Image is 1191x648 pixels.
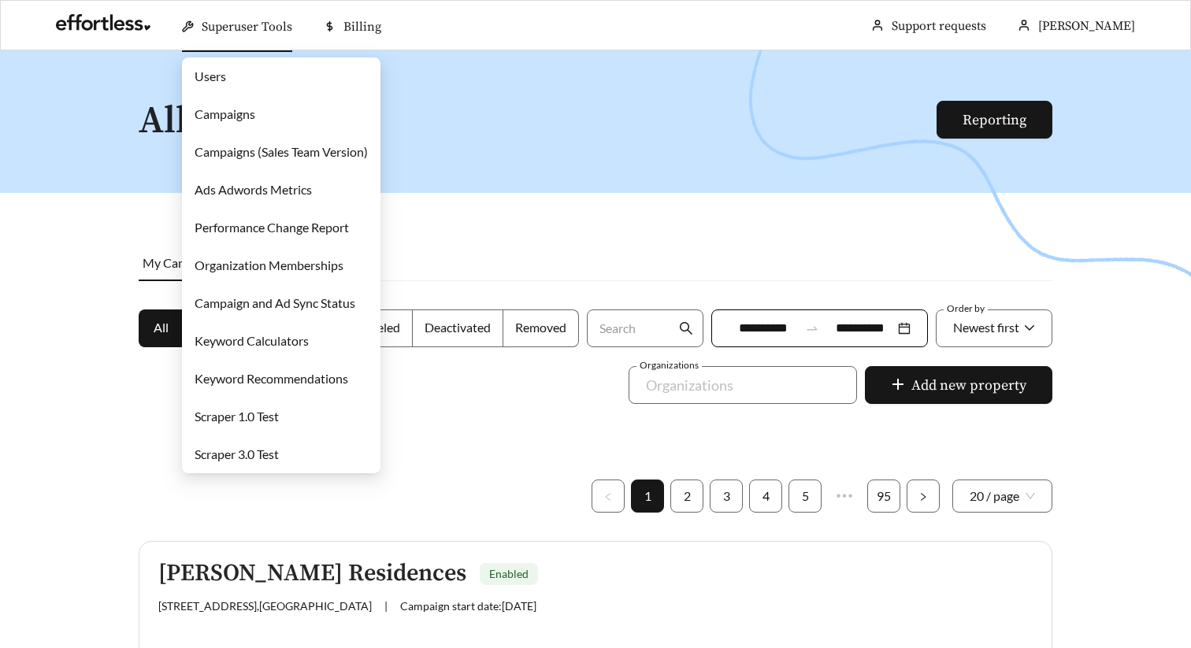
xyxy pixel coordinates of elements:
a: Campaign and Ad Sync Status [195,295,355,310]
h5: [PERSON_NAME] Residences [158,561,466,587]
li: Next 5 Pages [828,480,861,513]
a: Organization Memberships [195,257,343,272]
a: 1 [632,480,663,512]
span: swap-right [805,321,819,335]
a: 2 [671,480,703,512]
span: to [805,321,819,335]
span: Enabled [489,567,529,580]
a: 3 [711,480,742,512]
li: 2 [670,480,703,513]
li: Previous Page [592,480,625,513]
span: Newest first [953,320,1019,335]
span: | [384,599,388,613]
a: Ads Adwords Metrics [195,182,312,197]
li: 5 [788,480,822,513]
a: Scraper 1.0 Test [195,409,279,424]
a: 5 [789,480,821,512]
span: Add new property [911,375,1026,396]
button: left [592,480,625,513]
button: right [907,480,940,513]
li: 1 [631,480,664,513]
li: 3 [710,480,743,513]
span: Superuser Tools [202,19,292,35]
button: Reporting [937,101,1052,139]
a: Performance Change Report [195,220,349,235]
span: left [603,492,613,502]
a: Keyword Calculators [195,333,309,348]
a: Reporting [963,111,1026,129]
span: My Campaigns [143,255,224,270]
a: 95 [868,480,900,512]
span: 20 / page [970,480,1035,512]
a: Campaigns [195,106,255,121]
h1: All Properties [139,101,938,143]
button: plusAdd new property [865,366,1052,404]
a: 4 [750,480,781,512]
span: ••• [828,480,861,513]
li: Next Page [907,480,940,513]
li: 4 [749,480,782,513]
a: Support requests [892,18,986,34]
a: Keyword Recommendations [195,371,348,386]
span: Deactivated [425,320,491,335]
span: [STREET_ADDRESS] , [GEOGRAPHIC_DATA] [158,599,372,613]
div: Page Size [952,480,1052,513]
span: Billing [343,19,381,35]
span: right [918,492,928,502]
span: All [154,320,169,335]
li: 95 [867,480,900,513]
span: plus [891,377,905,394]
span: Removed [515,320,566,335]
a: Scraper 3.0 Test [195,446,279,461]
span: [PERSON_NAME] [1038,18,1135,34]
a: Users [195,69,226,83]
span: search [679,321,693,335]
span: Campaign start date: [DATE] [400,599,536,613]
a: Campaigns (Sales Team Version) [195,144,368,159]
